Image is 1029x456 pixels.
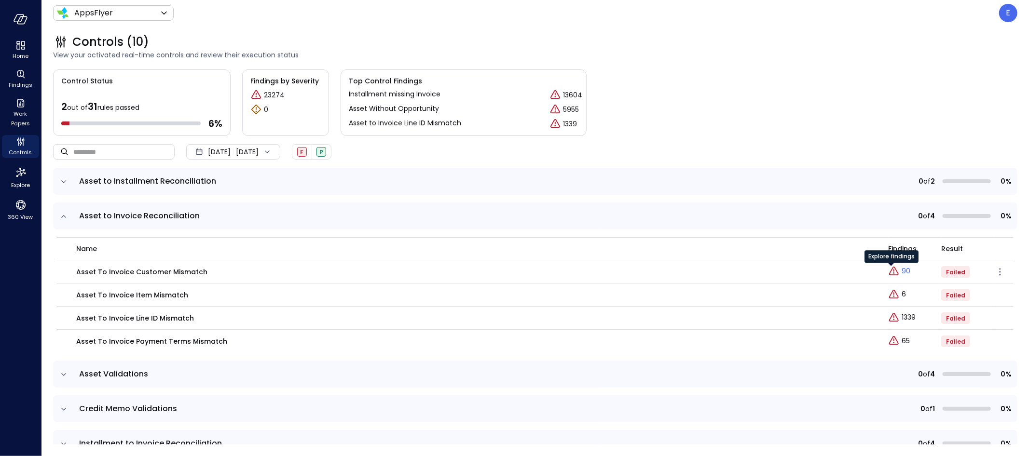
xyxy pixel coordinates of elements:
div: Eleanor Yehudai [999,4,1017,22]
span: Asset to Invoice Reconciliation [79,210,200,221]
a: Installment missing Invoice [349,89,440,101]
span: Failed [946,337,965,346]
span: Installment to Invoice Reconciliation [79,438,222,449]
p: Asset Without Opportunity [349,104,439,114]
a: Explore findings [888,270,910,280]
p: 6 [902,289,906,299]
p: 13604 [563,90,582,100]
span: Controls [9,148,32,157]
span: Findings [9,80,32,90]
img: Icon [57,7,69,19]
span: 0% [995,176,1012,187]
span: of [923,369,930,379]
p: 0 [264,105,268,115]
span: Failed [946,314,965,322]
button: expand row [59,177,69,187]
span: F [301,148,304,156]
div: Critical [549,118,561,130]
span: 2 [61,100,67,113]
div: Controls [2,135,39,158]
span: Top Control Findings [349,76,578,86]
p: Asset to Invoice Item Mismatch [76,290,188,300]
span: 0 [918,211,923,221]
button: expand row [59,439,69,449]
span: View your activated real-time controls and review their execution status [53,50,1017,60]
button: expand row [59,370,69,379]
span: 4 [930,211,935,221]
span: 1 [933,403,935,414]
div: 360 View [2,197,39,223]
div: Passed [316,147,326,157]
span: 0% [995,438,1012,449]
p: 1339 [902,312,916,322]
span: 0% [995,369,1012,379]
p: Asset To Invoice Payment Terms Mismatch [76,336,227,347]
p: AppsFlyer [74,7,113,19]
span: Controls (10) [72,34,149,50]
span: 0 [918,438,923,449]
span: 4 [930,438,935,449]
a: Asset to Invoice Line ID Mismatch [349,118,461,130]
span: [DATE] [208,147,231,157]
p: 65 [902,336,910,346]
p: 5955 [563,105,579,115]
p: Asset to Invoice Line ID Mismatch [76,313,194,323]
div: Explore [2,164,39,191]
a: Explore findings [888,339,910,349]
span: 0% [995,211,1012,221]
span: 0% [995,403,1012,414]
span: 0 [918,369,923,379]
span: 0 [919,176,923,187]
a: Asset Without Opportunity [349,104,439,115]
span: 6 % [208,117,222,130]
span: of [923,211,930,221]
div: Explore findings [864,250,919,263]
div: Home [2,39,39,62]
span: 2 [931,176,935,187]
span: Findings [888,243,917,254]
p: Asset to Invoice Customer Mismatch [76,267,207,277]
span: Control Status [54,70,113,86]
span: rules passed [97,103,139,112]
button: expand row [59,212,69,221]
span: Explore [11,180,30,190]
span: Failed [946,268,965,276]
span: Asset to Installment Reconciliation [79,175,216,187]
a: Explore findings [888,293,906,303]
div: Work Papers [2,96,39,129]
span: out of [67,103,88,112]
div: Findings [2,67,39,91]
div: Failed [297,147,307,157]
span: of [925,403,933,414]
span: 360 View [8,212,33,222]
span: Work Papers [6,109,35,128]
span: 31 [88,100,97,113]
div: Critical [549,104,561,115]
p: 1339 [563,119,577,129]
div: Warning [250,104,262,115]
span: P [319,148,323,156]
span: 0 [920,403,925,414]
p: E [1006,7,1011,19]
span: Home [13,51,28,61]
span: Failed [946,291,965,299]
p: 90 [902,266,910,276]
p: Asset to Invoice Line ID Mismatch [349,118,461,128]
div: Critical [250,89,262,101]
p: 23274 [264,90,285,100]
span: Credit Memo Validations [79,403,177,414]
span: Asset Validations [79,368,148,379]
span: name [76,243,97,254]
span: Result [941,243,963,254]
div: Critical [549,89,561,101]
span: of [923,438,930,449]
p: Installment missing Invoice [349,89,440,99]
span: Findings by Severity [250,76,321,86]
a: Explore findings [888,316,916,326]
span: of [923,176,931,187]
button: expand row [59,404,69,414]
span: 4 [930,369,935,379]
